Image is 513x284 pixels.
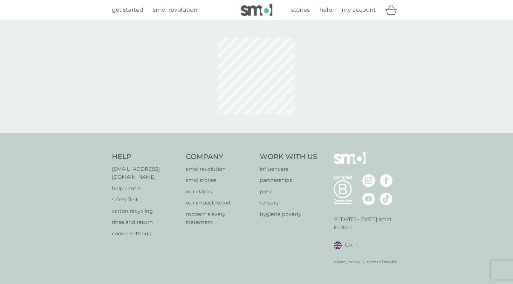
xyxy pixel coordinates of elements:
[112,6,143,13] span: get started
[334,152,366,174] img: smol
[112,5,143,15] a: get started
[342,6,376,13] span: my account
[186,199,254,207] a: our impact report
[260,165,317,173] a: influencers
[241,4,272,16] img: smol
[291,5,310,15] a: stories
[334,259,360,265] a: privacy policy
[260,199,317,207] a: careers
[112,218,180,226] a: rinse and return
[260,152,317,162] h4: Work With Us
[380,174,393,187] img: visit the smol Facebook page
[186,210,254,226] a: modern slavery statement
[342,5,376,15] a: my account
[260,188,317,196] a: press
[334,241,342,249] img: UK flag
[260,176,317,184] a: partnerships
[112,152,180,162] h4: Help
[186,165,254,173] a: smol revolution
[291,6,310,13] span: stories
[380,192,393,205] img: visit the smol Tiktok page
[345,241,352,249] span: UK
[112,196,180,204] a: safety first
[153,5,197,15] a: smol revolution
[112,184,180,193] a: help centre
[186,188,254,196] a: our claims
[112,230,180,238] a: cookie settings
[112,165,180,181] a: [EMAIL_ADDRESS][DOMAIN_NAME]
[356,244,358,247] img: select a new location
[153,6,197,13] span: smol revolution
[362,192,375,205] img: visit the smol Youtube page
[385,3,401,16] div: basket
[362,174,375,187] img: visit the smol Instagram page
[186,152,254,162] h4: Company
[334,215,401,232] p: © [DATE] - [DATE] smol limited
[319,5,332,15] a: help
[367,259,397,265] a: terms of service
[319,6,332,13] span: help
[260,210,317,218] a: hygiene poverty
[112,207,180,215] a: carton recycling
[186,176,254,184] a: smol stories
